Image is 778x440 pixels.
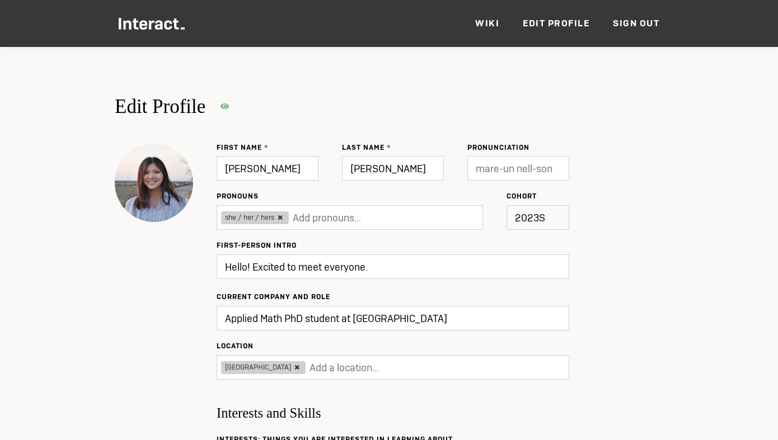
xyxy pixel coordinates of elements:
label: Pronunciation [467,144,569,153]
label: First Name [217,144,318,153]
input: Software Engineer at Twitter [217,306,569,330]
a: Sign Out [613,17,659,29]
label: Cohort [507,192,569,201]
textarea: Hello! Excited to meet everyone. [217,254,569,279]
label: First-person intro [217,242,569,250]
a: Visit Live [217,101,289,112]
label: Pronouns [217,192,483,201]
span: Visit Live [235,103,285,111]
h2: Edit Profile [115,94,663,120]
p: 2023S [507,205,569,230]
a: Edit Profile [523,17,589,29]
input: Maran [217,156,318,181]
input: mare-un nell-son [467,156,569,181]
a: Wiki [475,17,499,29]
input: Add a location... [310,358,428,377]
h3: Interests and Skills [217,391,569,424]
input: Add pronouns... [293,208,411,228]
span: [GEOGRAPHIC_DATA] [221,361,306,374]
img: Interact Logo [119,18,185,30]
input: Nelson [342,156,444,181]
label: Current Company and Role [217,293,569,302]
span: she / her / hers [221,211,289,224]
label: Last Name [342,144,444,153]
label: Location [217,342,569,351]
